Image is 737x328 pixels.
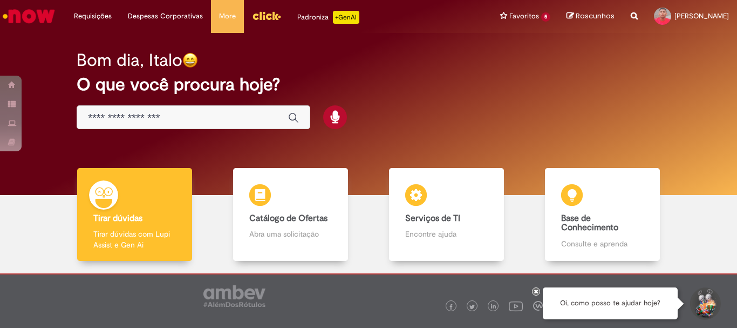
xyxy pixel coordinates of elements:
[93,229,175,250] p: Tirar dúvidas com Lupi Assist e Gen Ai
[1,5,57,27] img: ServiceNow
[333,11,359,24] p: +GenAi
[128,11,203,22] span: Despesas Corporativas
[74,11,112,22] span: Requisições
[249,213,327,224] b: Catálogo de Ofertas
[297,11,359,24] div: Padroniza
[77,51,182,70] h2: Bom dia, Italo
[541,12,550,22] span: 5
[405,213,460,224] b: Serviços de TI
[203,285,265,307] img: logo_footer_ambev_rotulo_gray.png
[213,168,368,262] a: Catálogo de Ofertas Abra uma solicitação
[674,11,729,21] span: [PERSON_NAME]
[252,8,281,24] img: click_logo_yellow_360x200.png
[509,299,523,313] img: logo_footer_youtube.png
[182,52,198,68] img: happy-face.png
[567,11,615,22] a: Rascunhos
[524,168,680,262] a: Base de Conhecimento Consulte e aprenda
[543,287,678,319] div: Oi, como posso te ajudar hoje?
[93,213,142,224] b: Tirar dúvidas
[448,304,454,310] img: logo_footer_facebook.png
[57,168,213,262] a: Tirar dúvidas Tirar dúvidas com Lupi Assist e Gen Ai
[561,238,643,249] p: Consulte e aprenda
[368,168,524,262] a: Serviços de TI Encontre ajuda
[509,11,539,22] span: Favoritos
[688,287,721,320] button: Iniciar Conversa de Suporte
[561,213,618,233] b: Base de Conhecimento
[405,229,487,239] p: Encontre ajuda
[219,11,236,22] span: More
[533,301,543,311] img: logo_footer_workplace.png
[469,304,475,310] img: logo_footer_twitter.png
[249,229,331,239] p: Abra uma solicitação
[77,75,660,94] h2: O que você procura hoje?
[576,11,615,21] span: Rascunhos
[491,304,496,310] img: logo_footer_linkedin.png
